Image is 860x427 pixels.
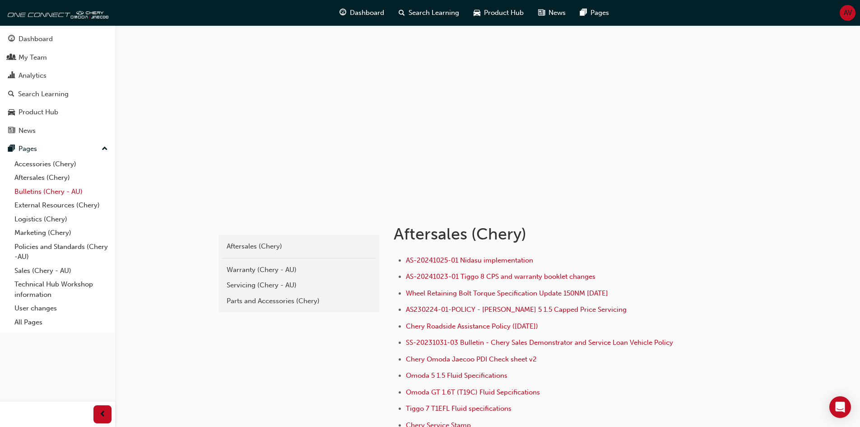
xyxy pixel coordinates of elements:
[8,90,14,99] span: search-icon
[391,4,466,22] a: search-iconSearch Learning
[580,7,587,19] span: pages-icon
[406,289,608,297] a: Wheel Retaining Bolt Torque Specification Update 150NM [DATE]
[222,262,376,278] a: Warranty (Chery - AU)
[222,239,376,254] a: Aftersales (Chery)
[844,8,852,18] span: AV
[227,296,371,306] div: Parts and Accessories (Chery)
[11,198,112,212] a: External Resources (Chery)
[11,171,112,185] a: Aftersales (Chery)
[406,338,673,347] a: SS-20231031-03 Bulletin - Chery Sales Demonstrator and Service Loan Vehicle Policy
[227,280,371,291] div: Servicing (Chery - AU)
[406,355,537,363] a: Chery Omoda Jaecoo PDI Check sheet v2
[8,145,15,153] span: pages-icon
[19,107,58,117] div: Product Hub
[573,4,616,22] a: pages-iconPages
[466,4,531,22] a: car-iconProduct Hub
[406,305,627,314] a: AS230224-01-POLICY - [PERSON_NAME] 5 1.5 Capped Price Servicing
[8,54,15,62] span: people-icon
[8,72,15,80] span: chart-icon
[19,126,36,136] div: News
[590,8,609,18] span: Pages
[4,122,112,139] a: News
[99,409,106,420] span: prev-icon
[406,404,511,413] a: Tiggo 7 T1EFL Fluid specifications
[11,185,112,199] a: Bulletins (Chery - AU)
[8,35,15,43] span: guage-icon
[531,4,573,22] a: news-iconNews
[840,5,855,21] button: AV
[8,127,15,135] span: news-icon
[11,240,112,264] a: Policies and Standards (Chery -AU)
[829,396,851,418] div: Open Intercom Messenger
[4,31,112,47] a: Dashboard
[406,371,507,380] a: Omoda 5 1.5 Fluid Specifications
[409,8,459,18] span: Search Learning
[19,34,53,44] div: Dashboard
[538,7,545,19] span: news-icon
[549,8,566,18] span: News
[11,226,112,240] a: Marketing (Chery)
[11,157,112,171] a: Accessories (Chery)
[11,212,112,226] a: Logistics (Chery)
[4,141,112,157] button: Pages
[11,301,112,315] a: User changes
[484,8,524,18] span: Product Hub
[4,104,112,121] a: Product Hub
[19,70,46,81] div: Analytics
[19,144,37,154] div: Pages
[474,7,480,19] span: car-icon
[394,224,690,244] h1: Aftersales (Chery)
[5,4,108,22] img: oneconnect
[406,272,595,281] a: AS-20241023-01 Tiggo 8 CPS and warranty booklet changes
[4,67,112,84] a: Analytics
[350,8,384,18] span: Dashboard
[11,315,112,329] a: All Pages
[227,241,371,252] div: Aftersales (Chery)
[332,4,391,22] a: guage-iconDashboard
[399,7,405,19] span: search-icon
[406,322,538,330] a: Chery Roadside Assistance Policy ([DATE])
[102,143,108,155] span: up-icon
[18,89,69,99] div: Search Learning
[222,293,376,309] a: Parts and Accessories (Chery)
[227,265,371,275] div: Warranty (Chery - AU)
[19,52,47,63] div: My Team
[4,86,112,103] a: Search Learning
[11,277,112,301] a: Technical Hub Workshop information
[339,7,346,19] span: guage-icon
[406,388,540,396] a: Omoda GT 1.6T (T19C) Fluid Sepcifications
[4,49,112,66] a: My Team
[11,264,112,278] a: Sales (Chery - AU)
[222,277,376,293] a: Servicing (Chery - AU)
[8,108,15,117] span: car-icon
[4,29,112,141] button: DashboardMy TeamAnalyticsSearch LearningProduct HubNews
[406,256,533,264] a: AS-20241025-01 Nidasu implementation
